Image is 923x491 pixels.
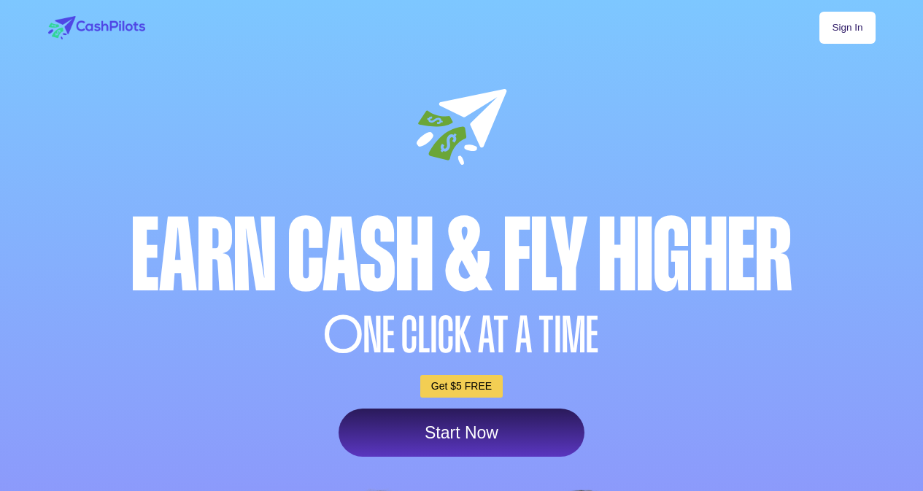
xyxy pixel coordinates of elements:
a: Start Now [339,409,584,457]
a: Get $5 FREE [420,375,503,398]
div: Earn Cash & Fly higher [45,205,879,306]
span: O [324,310,363,360]
img: logo [48,16,145,39]
iframe: Intercom live chat [873,441,908,476]
div: NE CLICK AT A TIME [45,310,879,360]
a: Sign In [819,12,875,44]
